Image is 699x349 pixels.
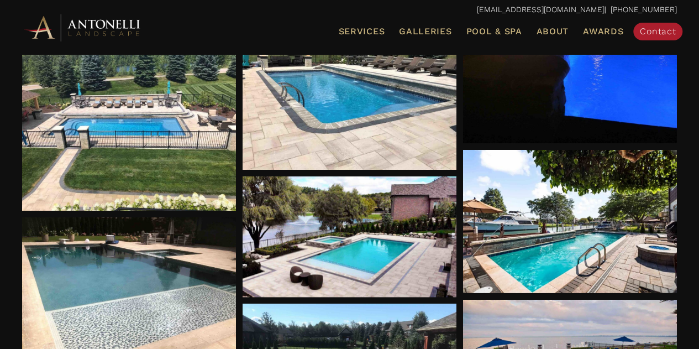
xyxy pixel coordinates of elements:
[633,23,682,40] a: Contact
[532,24,573,39] a: About
[338,27,385,36] span: Services
[477,5,605,14] a: [EMAIL_ADDRESS][DOMAIN_NAME]
[583,26,623,37] span: Awards
[536,27,569,36] span: About
[461,24,526,39] a: Pool & Spa
[399,26,451,37] span: Galleries
[395,24,456,39] a: Galleries
[22,3,677,17] p: | [PHONE_NUMBER]
[640,26,676,37] span: Contact
[22,12,144,43] img: Antonelli Horizontal Logo
[579,24,628,39] a: Awards
[466,26,522,37] span: Pool & Spa
[334,24,389,39] a: Services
